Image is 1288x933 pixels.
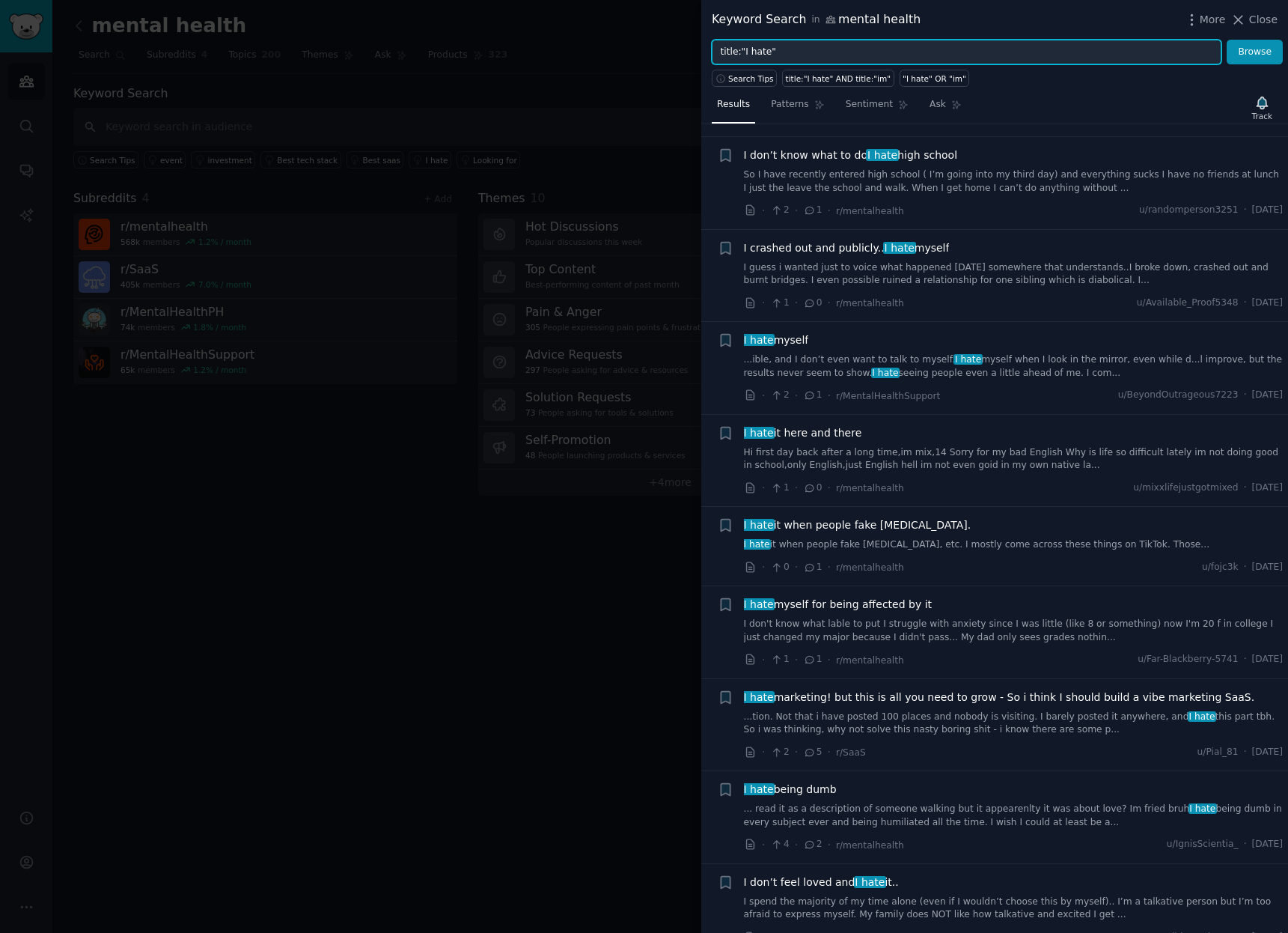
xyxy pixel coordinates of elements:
[1138,653,1239,666] span: u/Far-Blackberry-5741
[1244,746,1247,759] span: ·
[744,875,899,890] span: I don’t feel loved and it..
[803,481,822,495] span: 0
[795,559,798,575] span: ·
[744,597,933,613] span: myself for being affected by it
[770,204,789,217] span: 2
[1244,653,1247,666] span: ·
[786,73,891,84] div: title:"I hate" AND title:"im"
[712,10,921,29] div: Keyword Search mental health
[871,368,900,378] span: I hate
[1252,389,1283,402] span: [DATE]
[742,691,775,703] span: I hate
[836,391,940,401] span: r/MentalHealthSupport
[828,480,831,496] span: ·
[1249,12,1278,28] span: Close
[1227,40,1283,65] button: Browse
[1252,746,1283,759] span: [DATE]
[744,782,837,797] a: I hatebeing dumb
[795,295,798,311] span: ·
[762,837,765,853] span: ·
[828,652,831,668] span: ·
[1244,838,1247,851] span: ·
[728,73,774,84] span: Search Tips
[744,875,899,890] a: I don’t feel loved andI hateit..
[1139,204,1239,217] span: u/randomperson3251
[744,896,1284,922] a: I spend the majority of my time alone (even if I wouldn’t choose this by myself).. I’m a talkativ...
[762,652,765,668] span: ·
[744,517,971,533] a: I hateit when people fake [MEDICAL_DATA].
[744,332,809,348] a: I hatemyself
[744,168,1284,195] a: So I have recently entered high school ( I’m going into my third day) and everything sucks I have...
[717,98,750,112] span: Results
[828,837,831,853] span: ·
[866,149,899,161] span: I hate
[770,561,789,574] span: 0
[742,598,775,610] span: I hate
[795,203,798,219] span: ·
[1252,838,1283,851] span: [DATE]
[744,690,1255,705] a: I hatemarketing! but this is all you need to grow - So i think I should build a vibe marketing SaaS.
[782,70,894,87] a: title:"I hate" AND title:"im"
[766,93,829,124] a: Patterns
[836,298,904,309] span: r/mentalhealth
[836,562,904,573] span: r/mentalhealth
[1244,389,1247,402] span: ·
[828,295,831,311] span: ·
[1244,297,1247,310] span: ·
[953,354,983,365] span: I hate
[803,653,822,666] span: 1
[1244,561,1247,574] span: ·
[924,93,967,124] a: Ask
[1244,204,1247,217] span: ·
[811,13,820,27] span: in
[836,655,904,666] span: r/mentalhealth
[742,519,775,531] span: I hate
[1200,12,1226,28] span: More
[1188,711,1217,722] span: I hate
[900,70,970,87] a: "I hate" OR "im"
[744,711,1284,737] a: ...tion. Not that i have posted 100 places and nobody is visiting. I barely posted it anywhere, a...
[1252,111,1272,121] div: Track
[795,652,798,668] span: ·
[803,204,822,217] span: 1
[1118,389,1239,402] span: u/BeyondOutrageous7223
[795,744,798,760] span: ·
[836,747,866,758] span: r/SaaS
[770,389,789,402] span: 2
[742,783,775,795] span: I hate
[744,148,958,163] a: I don’t know what to doI hatehigh school
[803,561,822,574] span: 1
[762,203,765,219] span: ·
[803,297,822,310] span: 0
[1197,746,1239,759] span: u/Pial_81
[795,388,798,404] span: ·
[1133,481,1238,495] span: u/mixxlifejustgotmixed
[744,425,862,441] span: it here and there
[1252,653,1283,666] span: [DATE]
[770,481,789,495] span: 1
[854,876,887,888] span: I hate
[712,70,777,87] button: Search Tips
[883,242,916,254] span: I hate
[803,389,822,402] span: 1
[795,480,798,496] span: ·
[762,744,765,760] span: ·
[744,782,837,797] span: being dumb
[744,517,971,533] span: it when people fake [MEDICAL_DATA].
[770,838,789,851] span: 4
[744,261,1284,288] a: I guess i wanted just to voice what happened [DATE] somewhere that understands..I broke down, cra...
[1252,204,1283,217] span: [DATE]
[828,203,831,219] span: ·
[744,538,1284,552] a: I hateit when people fake [MEDICAL_DATA], etc. I mostly come across these things on TikTok. Those...
[903,73,966,84] div: "I hate" OR "im"
[1252,297,1283,310] span: [DATE]
[762,388,765,404] span: ·
[836,483,904,493] span: r/mentalhealth
[762,295,765,311] span: ·
[712,93,755,124] a: Results
[770,297,789,310] span: 1
[1230,12,1278,28] button: Close
[1244,481,1247,495] span: ·
[803,838,822,851] span: 2
[828,744,831,760] span: ·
